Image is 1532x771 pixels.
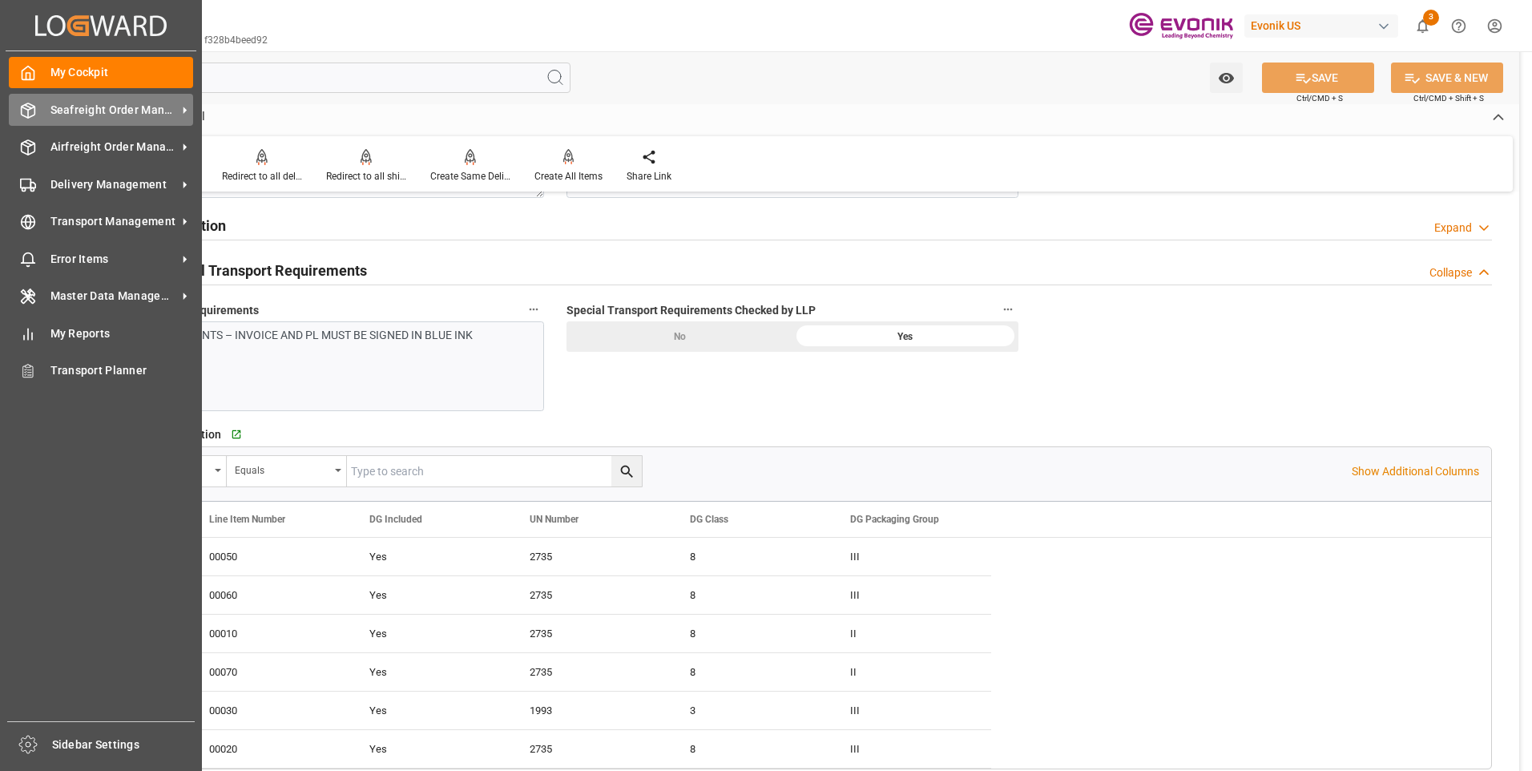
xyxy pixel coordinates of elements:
button: open menu [1210,63,1243,93]
div: Create Same Delivery Date [430,169,510,184]
div: Collapse [1429,264,1472,281]
span: Transport Management [50,213,177,230]
button: Evonik US [1244,10,1405,41]
span: Error Items [50,251,177,268]
button: SAVE [1262,63,1374,93]
button: Special Transport Requirements Checked by LLP [998,299,1018,320]
input: Type to search [347,456,642,486]
div: 8 [671,615,831,652]
span: DG Packaging Group [850,514,939,525]
div: III [831,538,991,575]
div: II [831,615,991,652]
span: Master Data Management [50,288,177,305]
div: Press SPACE to select this row. [190,653,991,692]
span: Transport Planner [50,362,194,379]
div: Yes [369,539,491,575]
div: Yes [369,692,491,729]
span: DG Class [690,514,728,525]
div: 8 [671,576,831,614]
input: Search Fields [74,63,570,93]
div: 2735 [510,730,671,768]
span: Seafreight Order Management [50,102,177,119]
a: My Cockpit [9,57,193,88]
div: Expand [1434,220,1472,236]
div: 00020 [190,730,350,768]
div: II [831,653,991,691]
span: UN Number [530,514,579,525]
div: 8 [671,538,831,575]
div: ORIGINAL DOCUMENTS – INVOICE AND PL MUST BE SIGNED IN BLUE INK [103,327,522,344]
a: Transport Planner [9,355,193,386]
div: Press SPACE to select this row. [190,730,991,769]
div: Share Link [627,169,671,184]
span: DG Included [369,514,422,525]
button: Special Transport Requirements [523,299,544,320]
div: 2735 [510,576,671,614]
span: Sidebar Settings [52,737,196,753]
div: Redirect to all shipments [326,169,406,184]
div: III [831,576,991,614]
div: 8 [671,730,831,768]
img: Evonik-brand-mark-Deep-Purple-RGB.jpeg_1700498283.jpeg [1129,12,1233,40]
button: SAVE & NEW [1391,63,1503,93]
div: 1993 [510,692,671,729]
div: Equals [235,459,329,478]
span: Special Transport Requirements Checked by LLP [566,302,816,319]
div: 00030 [190,692,350,729]
div: 2735 [510,538,671,575]
div: Press SPACE to select this row. [190,692,991,730]
span: 3 [1423,10,1439,26]
div: Yes [369,616,491,652]
span: Ctrl/CMD + S [1296,92,1343,104]
div: Press SPACE to select this row. [190,538,991,576]
div: 8 [671,653,831,691]
span: My Cockpit [50,64,194,81]
div: 00050 [190,538,350,575]
span: Ctrl/CMD + Shift + S [1413,92,1484,104]
a: My Reports [9,317,193,349]
div: 2735 [510,615,671,652]
div: 3 [671,692,831,729]
div: Yes [369,577,491,614]
div: III [831,692,991,729]
div: 00010 [190,615,350,652]
div: Yes [792,321,1018,352]
button: Help Center [1441,8,1477,44]
div: 00060 [190,576,350,614]
h2: Checking Special Transport Requirements [93,260,367,281]
div: Evonik US [1244,14,1398,38]
button: open menu [227,456,347,486]
div: Press SPACE to select this row. [190,615,991,653]
p: Show Additional Columns [1352,463,1479,480]
div: Create All Items [534,169,603,184]
button: show 3 new notifications [1405,8,1441,44]
div: 2735 [510,653,671,691]
span: Airfreight Order Management [50,139,177,155]
div: Yes [369,654,491,691]
div: Redirect to all deliveries [222,169,302,184]
div: III [831,730,991,768]
span: Delivery Management [50,176,177,193]
span: My Reports [50,325,194,342]
div: 00070 [190,653,350,691]
span: Line Item Number [209,514,285,525]
div: Press SPACE to select this row. [190,576,991,615]
button: search button [611,456,642,486]
div: No [566,321,792,352]
div: Yes [369,731,491,768]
